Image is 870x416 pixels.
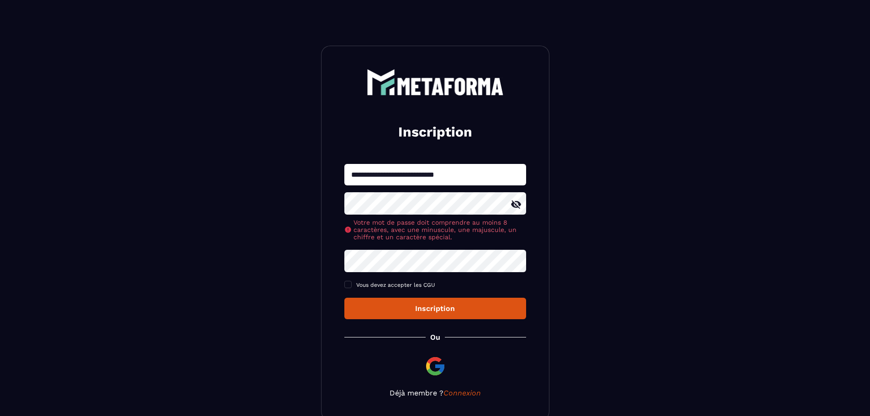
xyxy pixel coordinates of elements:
[344,69,526,95] a: logo
[352,304,519,313] div: Inscription
[355,123,515,141] h2: Inscription
[356,282,435,288] span: Vous devez accepter les CGU
[344,298,526,319] button: Inscription
[430,333,440,342] p: Ou
[424,355,446,377] img: google
[367,69,504,95] img: logo
[443,389,481,397] a: Connexion
[344,389,526,397] p: Déjà membre ?
[353,219,526,241] span: Votre mot de passe doit comprendre au moins 8 caractères, avec une minuscule, une majuscule, un c...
